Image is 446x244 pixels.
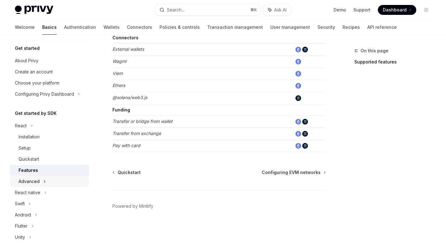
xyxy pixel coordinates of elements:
em: @solana/web3.js [112,95,147,100]
button: Toggle dark mode [421,5,431,15]
div: Android [15,211,31,219]
a: About Privy [10,55,89,66]
span: On this page [361,47,388,54]
div: Setup [19,144,31,152]
a: Authentication [64,20,96,35]
div: Unity [15,233,25,241]
a: Wallets [103,20,120,35]
em: External wallets [112,46,144,52]
a: Security [317,20,335,35]
img: ethereum.png [295,131,301,137]
div: Swift [15,200,25,207]
img: ethereum.png [295,47,301,52]
a: Create an account [10,66,89,77]
span: Ask AI [274,7,286,13]
img: solana.png [295,95,301,101]
button: Search...⌘K [155,4,260,15]
img: ethereum.png [295,59,301,64]
h5: Get started by SDK [15,110,57,117]
a: Powered by Mintlify [112,203,153,209]
a: Basics [42,20,57,35]
strong: Funding [112,107,130,112]
a: User management [270,20,310,35]
div: Create an account [15,68,53,76]
em: Pay with card [112,143,140,148]
a: Demo [334,7,346,13]
em: Transfer or bridge from wallet [112,119,173,124]
img: solana.png [302,131,308,137]
strong: Connectors [112,35,138,40]
div: Configuring Privy Dashboard [15,90,74,98]
a: Dashboard [378,5,416,15]
a: Choose your platform [10,77,89,89]
span: ⌘ K [250,7,257,12]
img: light logo [15,6,53,14]
span: Quickstart [118,169,141,176]
em: Transfer from exchange [112,131,161,136]
img: solana.png [302,119,308,124]
div: Features [19,167,38,174]
span: Configuring EVM networks [262,169,321,176]
em: Viem [112,71,123,76]
a: Setup [10,142,89,154]
h5: Get started [15,45,40,52]
a: Supported features [354,57,436,67]
div: Quickstart [19,155,39,163]
button: Ask AI [264,4,291,15]
a: Recipes [343,20,360,35]
div: Search... [167,6,184,14]
a: Welcome [15,20,35,35]
div: Installation [19,133,40,141]
img: solana.png [302,143,308,149]
a: Configuring EVM networks [262,169,325,176]
em: Ethers [112,83,125,88]
img: ethereum.png [295,143,301,149]
div: Advanced [19,178,40,185]
span: Dashboard [383,7,407,13]
img: ethereum.png [295,119,301,124]
a: API reference [367,20,397,35]
em: Wagmi [112,59,126,64]
a: Policies & controls [160,20,200,35]
a: Transaction management [207,20,263,35]
a: Quickstart [10,154,89,165]
a: Features [10,165,89,176]
a: Connectors [127,20,152,35]
div: About Privy [15,57,38,64]
div: Flutter [15,222,28,230]
div: React native [15,189,40,196]
a: Quickstart [113,169,141,176]
a: Support [353,7,370,13]
img: ethereum.png [295,71,301,76]
img: ethereum.png [295,83,301,89]
div: React [15,122,27,129]
img: solana.png [302,47,308,52]
div: Choose your platform [15,79,59,87]
a: Installation [10,131,89,142]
